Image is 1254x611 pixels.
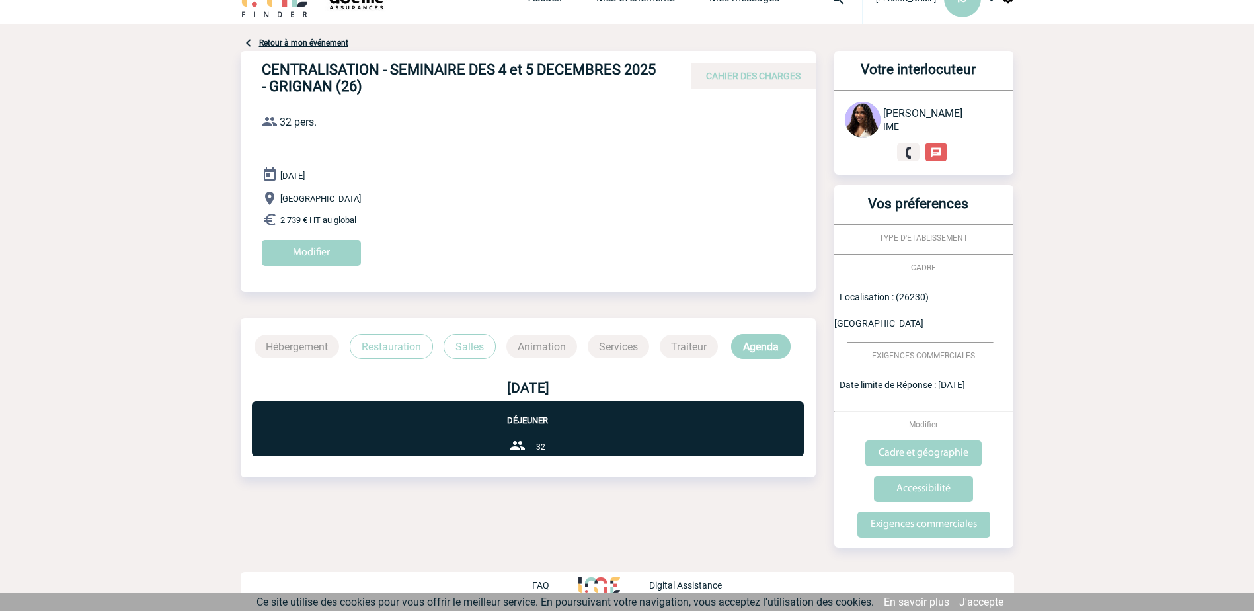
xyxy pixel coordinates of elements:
input: Exigences commerciales [857,512,990,538]
span: CADRE [911,263,936,272]
a: En savoir plus [884,596,949,608]
img: 131234-0.jpg [845,102,881,138]
span: IME [883,121,899,132]
span: [GEOGRAPHIC_DATA] [280,194,361,204]
span: 32 pers. [280,116,317,128]
span: Localisation : (26230) [GEOGRAPHIC_DATA] [834,292,929,329]
img: fixe.png [902,147,914,159]
p: Salles [444,334,496,359]
h3: Vos préferences [840,196,998,224]
a: J'accepte [959,596,1003,608]
span: TYPE D'ETABLISSEMENT [879,233,968,243]
p: Hébergement [255,335,339,358]
input: Modifier [262,240,361,266]
img: http://www.idealmeetingsevents.fr/ [578,577,619,593]
p: FAQ [532,580,549,591]
span: EXIGENCES COMMERCIALES [872,351,975,360]
p: Animation [506,335,577,358]
p: Déjeuner [252,401,804,425]
span: [DATE] [280,171,305,181]
span: CAHIER DES CHARGES [706,71,801,81]
p: Services [588,335,649,358]
p: Digital Assistance [649,580,722,591]
p: Restauration [350,334,433,359]
span: 32 [536,442,545,452]
a: FAQ [532,578,578,591]
input: Cadre et géographie [865,440,982,466]
span: Ce site utilise des cookies pour vous offrir le meilleur service. En poursuivant votre navigation... [256,596,874,608]
span: 2 739 € HT au global [280,215,356,225]
p: Agenda [731,334,791,359]
span: [PERSON_NAME] [883,107,962,120]
b: [DATE] [507,380,549,396]
a: Retour à mon événement [259,38,348,48]
img: group-24-px-b.png [510,438,526,454]
span: Modifier [909,420,938,429]
h3: Votre interlocuteur [840,61,998,90]
h4: CENTRALISATION - SEMINAIRE DES 4 et 5 DECEMBRES 2025 - GRIGNAN (26) [262,61,658,95]
span: Date limite de Réponse : [DATE] [840,380,965,390]
img: chat-24-px-w.png [930,147,942,159]
input: Accessibilité [874,476,973,502]
p: Traiteur [660,335,718,358]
